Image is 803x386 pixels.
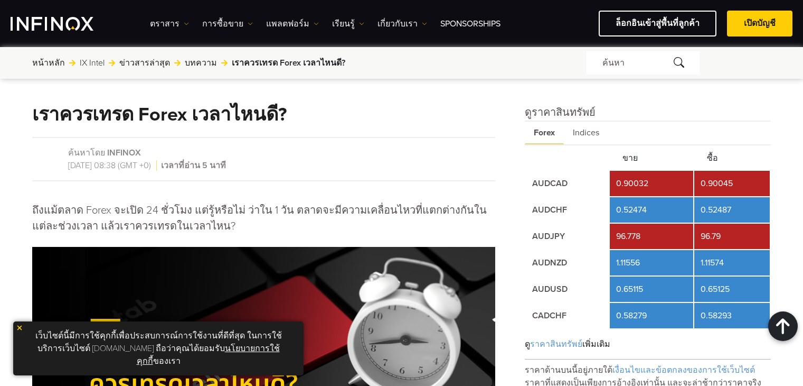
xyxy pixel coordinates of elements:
a: INFINOX Logo [11,17,118,31]
td: 96.778 [610,224,693,249]
p: เว็บไซต์นี้มีการใช้คุกกี้เพื่อประสบการณ์การใช้งานที่ดีที่สุด ในการใช้บริการเว็บไซต์ [DOMAIN_NAME]... [18,327,298,370]
a: แพลตฟอร์ม [266,17,319,30]
td: 0.90045 [694,171,770,196]
img: arrow-right [174,60,181,66]
td: 0.58293 [694,303,770,328]
a: หน้าหลัก [32,57,65,69]
a: Sponsorships [440,17,500,30]
td: 0.65115 [610,277,693,302]
a: ตราสาร [150,17,189,30]
a: INFINOX [107,148,141,158]
a: เกี่ยวกับเรา [377,17,427,30]
td: 0.52487 [694,197,770,223]
td: 0.65125 [694,277,770,302]
span: เวลาที่อ่าน 5 นาที [159,160,226,171]
span: [DATE] 08:38 (GMT +0) [68,160,157,171]
a: ล็อกอินเข้าสู่พื้นที่ลูกค้า [599,11,716,36]
td: AUDCAD [526,171,609,196]
span: Forex [525,122,564,144]
p: ถึงแม้ตลาด Forex จะเปิด 24 ชั่วโมง แต่รู้หรือไม่ ว่าใน 1 วัน ตลาดจะมีความเคลื่อนไหวที่แตกต่างกันใ... [32,203,495,234]
span: ค้นหาโดย [68,148,105,158]
td: CADCHF [526,303,609,328]
td: AUDJPY [526,224,609,249]
img: yellow close icon [16,324,23,332]
span: ราคาสินทรัพย์ [530,339,582,350]
td: 0.58279 [610,303,693,328]
th: ขาย [610,146,693,170]
td: AUDUSD [526,277,609,302]
td: 96.79 [694,224,770,249]
img: arrow-right [109,60,115,66]
a: บทความ [185,57,217,69]
div: ดู เพิ่มเติม [525,329,771,360]
span: Indices [564,122,608,144]
td: 1.11556 [610,250,693,275]
td: AUDCHF [526,197,609,223]
a: IX Intel [80,57,105,69]
td: AUDNZD [526,250,609,275]
a: เรียนรู้ [332,17,364,30]
a: การซื้อขาย [202,17,253,30]
h1: เราควรเทรด Forex เวลาไหนดี? [32,105,287,125]
span: เราควรเทรด Forex เวลาไหนดี? [232,57,345,69]
a: ข่าวสารล่าสุด [119,57,170,69]
td: 0.52474 [610,197,693,223]
a: เปิดบัญชี [727,11,792,36]
div: ค้นหา [587,51,700,75]
td: 1.11574 [694,250,770,275]
img: arrow-right [221,60,228,66]
h4: ดูราคาสินทรัพย์ [525,105,771,121]
span: เงื่อนไขและข้อตกลงของการใช้เว็บไซต์ [612,365,755,375]
th: ซื้อ [694,146,770,170]
td: 0.90032 [610,171,693,196]
img: arrow-right [69,60,75,66]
